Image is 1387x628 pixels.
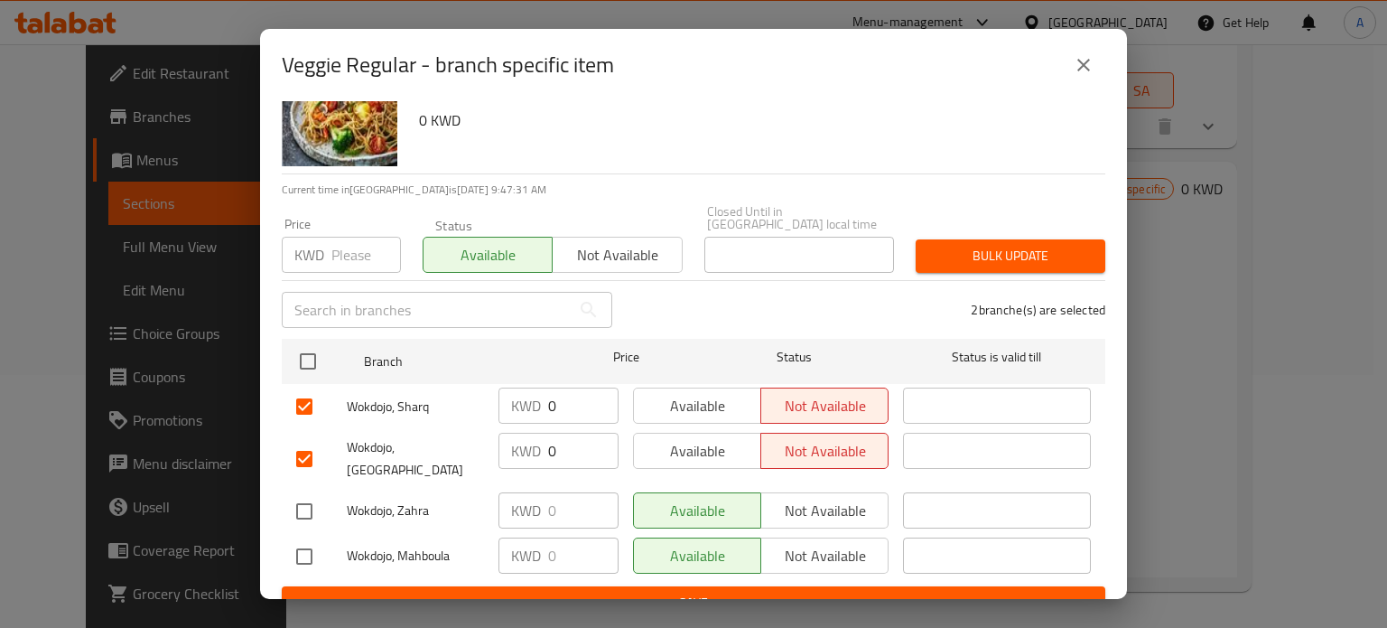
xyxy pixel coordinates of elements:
[971,301,1105,319] p: 2 branche(s) are selected
[511,545,541,567] p: KWD
[423,237,553,273] button: Available
[641,438,754,464] span: Available
[347,500,484,522] span: Wokdojo, Zahra
[548,492,619,529] input: Please enter price
[296,592,1091,614] span: Save
[641,393,754,419] span: Available
[282,292,571,328] input: Search in branches
[294,244,324,266] p: KWD
[347,396,484,418] span: Wokdojo, Sharq
[511,500,541,521] p: KWD
[282,182,1105,198] p: Current time in [GEOGRAPHIC_DATA] is [DATE] 9:47:31 AM
[916,239,1105,273] button: Bulk update
[552,237,682,273] button: Not available
[548,433,619,469] input: Please enter price
[548,388,619,424] input: Please enter price
[768,393,881,419] span: Not available
[701,346,889,369] span: Status
[419,108,1091,133] h6: 0 KWD
[347,436,484,482] span: Wokdojo, [GEOGRAPHIC_DATA]
[282,586,1105,620] button: Save
[511,440,541,462] p: KWD
[548,538,619,574] input: Please enter price
[903,346,1091,369] span: Status is valid till
[331,237,401,273] input: Please enter price
[633,388,761,424] button: Available
[560,242,675,268] span: Not available
[282,51,614,80] h2: Veggie Regular - branch specific item
[282,51,397,166] img: Veggie Regular
[633,433,761,469] button: Available
[431,242,545,268] span: Available
[768,438,881,464] span: Not available
[760,433,889,469] button: Not available
[347,545,484,567] span: Wokdojo, Mahboula
[364,351,552,373] span: Branch
[566,346,686,369] span: Price
[511,395,541,417] p: KWD
[760,388,889,424] button: Not available
[930,245,1091,267] span: Bulk update
[1062,43,1105,87] button: close
[412,81,1091,104] p: Egg noodles, eggs & Asian veggies, mushroom, tofu, tomato & pineapple in a sauce of your choice.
